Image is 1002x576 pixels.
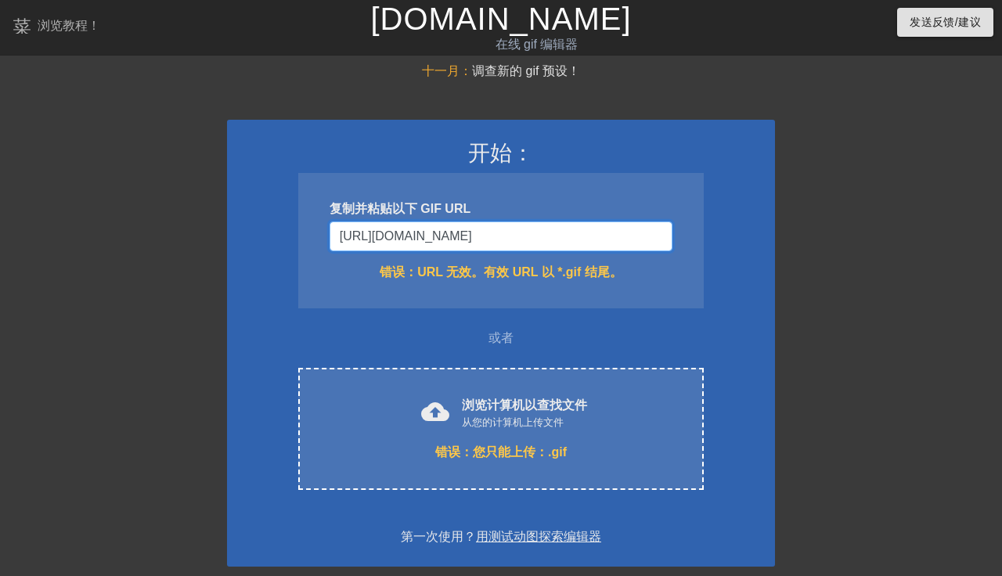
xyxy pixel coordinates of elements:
font: 错误： [435,445,473,459]
font: URL 无效。有效 URL 以 *.gif 结尾。 [417,265,622,279]
font: 调查新的 gif 预设！ [472,64,580,77]
font: cloud_upload [421,398,449,426]
font: 开始： [468,141,534,165]
font: 十一月： [422,64,472,77]
a: 浏览教程！ [13,15,100,39]
font: 第一次使用？ [401,530,476,543]
a: [DOMAIN_NAME] [370,2,631,36]
button: 发送反馈/建议 [897,8,993,37]
font: 或者 [488,331,514,344]
font: 您只能上传：.gif [473,445,567,459]
font: 发送反馈/建议 [910,16,981,28]
font: 复制并粘贴以下 GIF URL [330,202,470,215]
input: 用户名 [330,221,672,251]
font: 浏览计算机以查找文件 [462,398,587,412]
font: 浏览教程！ [38,19,100,32]
font: 错误： [380,265,417,279]
font: 从您的计算机上传文件 [462,416,564,428]
a: 用测试动图探索编辑器 [476,530,601,543]
font: 菜单书 [13,15,69,34]
font: 在线 gif 编辑器 [496,38,578,51]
